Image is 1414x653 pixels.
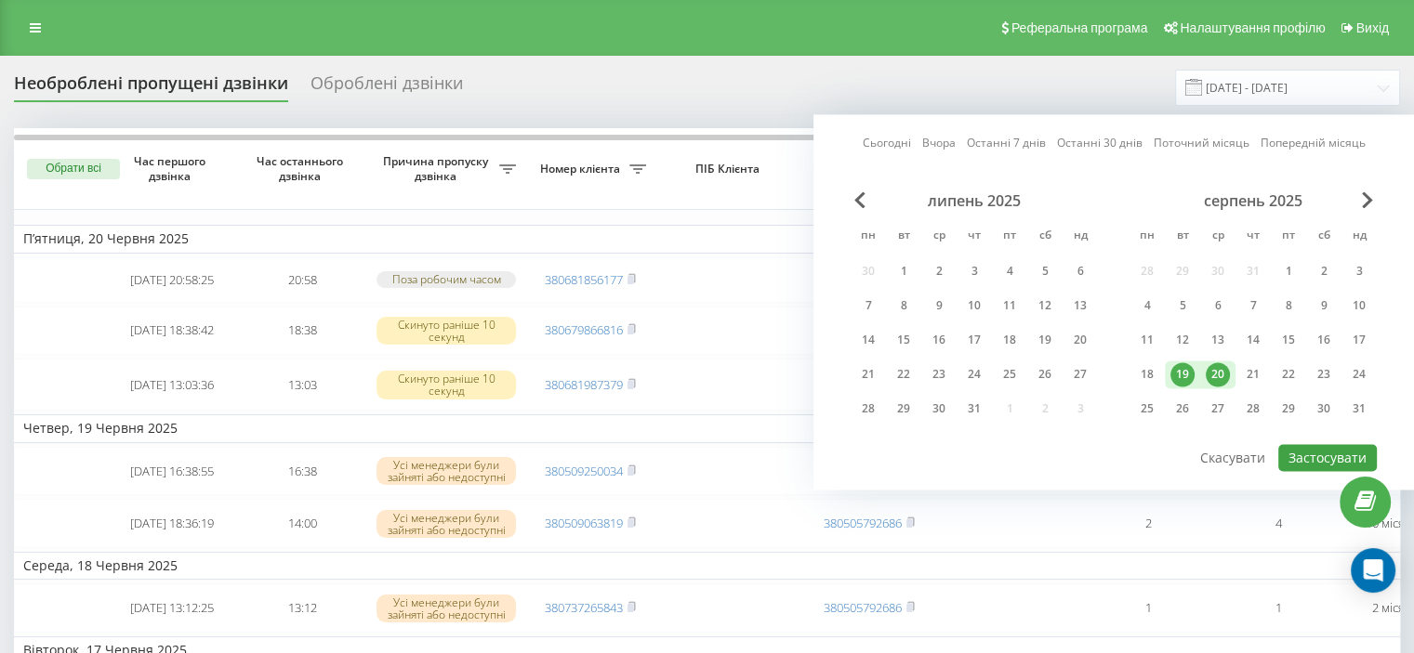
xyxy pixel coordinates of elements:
[1170,397,1195,421] div: 26
[1068,259,1092,283] div: 6
[1033,328,1057,352] div: 19
[892,294,916,318] div: 8
[1306,326,1341,354] div: сб 16 серп 2025 р.
[886,292,921,320] div: вт 8 лип 2025 р.
[1135,294,1159,318] div: 4
[998,362,1022,386] div: 25
[1236,360,1271,388] div: чт 21 серп 2025 р.
[824,515,902,531] a: 380505792686
[856,328,880,352] div: 14
[886,395,921,423] div: вт 29 лип 2025 р.
[856,362,880,386] div: 21
[1362,191,1373,208] span: Next Month
[1310,223,1338,251] abbr: субота
[377,457,516,485] div: Усі менеджери були зайняті або недоступні
[998,328,1022,352] div: 18
[998,294,1022,318] div: 11
[886,257,921,285] div: вт 1 лип 2025 р.
[1213,583,1343,633] td: 1
[1200,360,1236,388] div: ср 20 серп 2025 р.
[1306,395,1341,423] div: сб 30 серп 2025 р.
[1276,328,1301,352] div: 15
[1063,360,1098,388] div: нд 27 лип 2025 р.
[1276,397,1301,421] div: 29
[1312,328,1336,352] div: 16
[1312,294,1336,318] div: 9
[1165,395,1200,423] div: вт 26 серп 2025 р.
[1200,395,1236,423] div: ср 27 серп 2025 р.
[1033,294,1057,318] div: 12
[1135,328,1159,352] div: 11
[1063,292,1098,320] div: нд 13 лип 2025 р.
[122,154,222,183] span: Час першого дзвінка
[957,360,992,388] div: чт 24 лип 2025 р.
[237,307,367,356] td: 18:38
[962,397,986,421] div: 31
[1271,292,1306,320] div: пт 8 серп 2025 р.
[927,362,951,386] div: 23
[824,599,902,616] a: 380505792686
[890,223,918,251] abbr: вівторок
[545,376,623,393] a: 380681987379
[1031,223,1059,251] abbr: субота
[1063,326,1098,354] div: нд 20 лип 2025 р.
[237,499,367,548] td: 14:00
[1306,360,1341,388] div: сб 23 серп 2025 р.
[1170,362,1195,386] div: 19
[1347,294,1371,318] div: 10
[1347,362,1371,386] div: 24
[1057,135,1143,152] a: Останні 30 днів
[886,326,921,354] div: вт 15 лип 2025 р.
[957,257,992,285] div: чт 3 лип 2025 р.
[1135,397,1159,421] div: 25
[1068,362,1092,386] div: 27
[1130,395,1165,423] div: пн 25 серп 2025 р.
[1169,223,1196,251] abbr: вівторок
[886,360,921,388] div: вт 22 лип 2025 р.
[1271,395,1306,423] div: пт 29 серп 2025 р.
[545,321,623,338] a: 380679866816
[1347,397,1371,421] div: 31
[960,223,988,251] abbr: четвер
[1241,362,1265,386] div: 21
[921,292,957,320] div: ср 9 лип 2025 р.
[545,599,623,616] a: 380737265843
[1130,191,1377,210] div: серпень 2025
[1204,223,1232,251] abbr: середа
[1236,326,1271,354] div: чт 14 серп 2025 р.
[1165,360,1200,388] div: вт 19 серп 2025 р.
[1068,328,1092,352] div: 20
[107,447,237,496] td: [DATE] 16:38:55
[1341,326,1377,354] div: нд 17 серп 2025 р.
[107,499,237,548] td: [DATE] 18:36:19
[957,326,992,354] div: чт 17 лип 2025 р.
[921,395,957,423] div: ср 30 лип 2025 р.
[851,395,886,423] div: пн 28 лип 2025 р.
[1236,292,1271,320] div: чт 7 серп 2025 р.
[856,397,880,421] div: 28
[996,223,1024,251] abbr: п’ятниця
[967,135,1046,152] a: Останні 7 днів
[851,326,886,354] div: пн 14 лип 2025 р.
[1271,257,1306,285] div: пт 1 серп 2025 р.
[854,223,882,251] abbr: понеділок
[1165,292,1200,320] div: вт 5 серп 2025 р.
[107,359,237,411] td: [DATE] 13:03:36
[545,271,623,288] a: 380681856177
[1170,328,1195,352] div: 12
[1241,328,1265,352] div: 14
[252,154,352,183] span: Час останнього дзвінка
[377,594,516,622] div: Усі менеджери були зайняті або недоступні
[1312,362,1336,386] div: 23
[992,326,1027,354] div: пт 18 лип 2025 р.
[1347,328,1371,352] div: 17
[851,292,886,320] div: пн 7 лип 2025 р.
[237,447,367,496] td: 16:38
[1351,548,1395,593] div: Open Intercom Messenger
[1170,294,1195,318] div: 5
[962,328,986,352] div: 17
[1312,259,1336,283] div: 2
[851,191,1098,210] div: липень 2025
[957,292,992,320] div: чт 10 лип 2025 р.
[1341,360,1377,388] div: нд 24 серп 2025 р.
